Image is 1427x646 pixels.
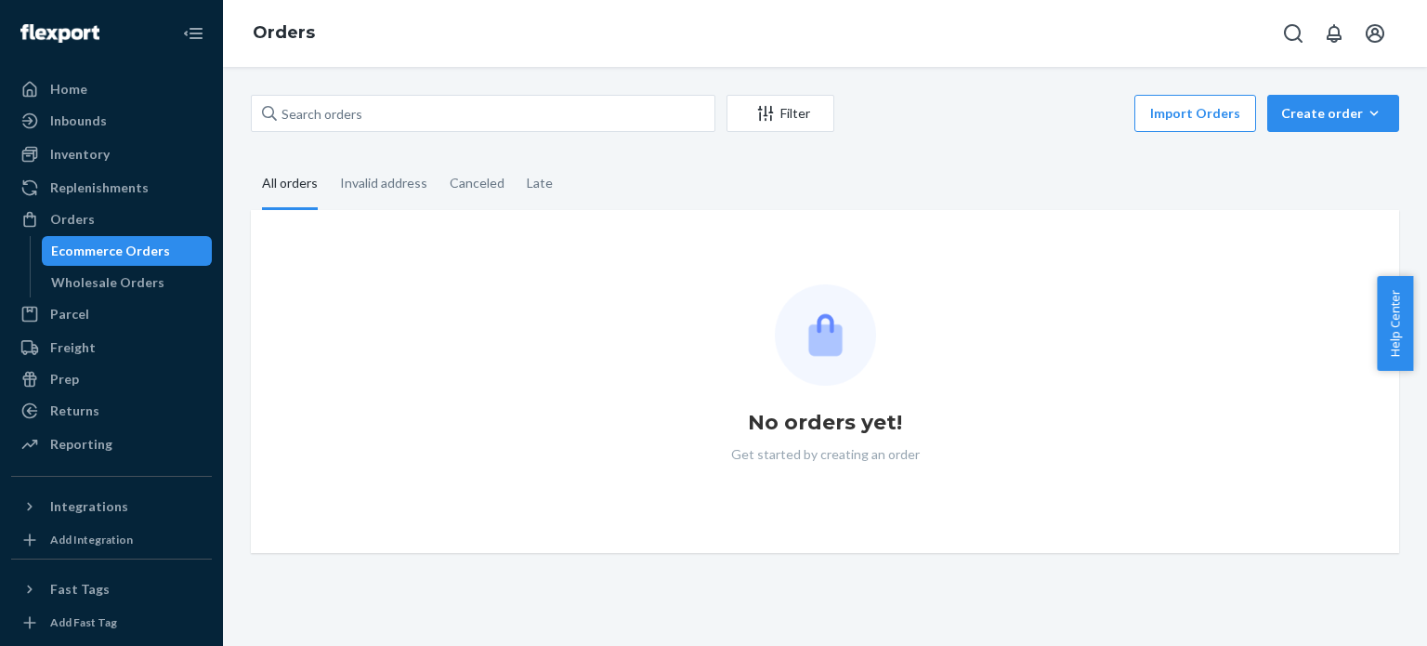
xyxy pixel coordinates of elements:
[11,529,212,551] a: Add Integration
[50,580,110,599] div: Fast Tags
[11,396,212,426] a: Returns
[527,159,553,207] div: Late
[42,236,213,266] a: Ecommerce Orders
[50,370,79,389] div: Prep
[1377,276,1413,371] button: Help Center
[11,333,212,363] a: Freight
[50,210,95,229] div: Orders
[175,15,212,52] button: Close Navigation
[1275,15,1312,52] button: Open Search Box
[251,95,715,132] input: Search orders
[11,429,212,459] a: Reporting
[748,408,902,438] h1: No orders yet!
[50,532,133,547] div: Add Integration
[1316,15,1353,52] button: Open notifications
[238,7,330,60] ol: breadcrumbs
[50,497,128,516] div: Integrations
[50,80,87,99] div: Home
[11,492,212,521] button: Integrations
[727,104,833,123] div: Filter
[50,402,99,420] div: Returns
[727,95,834,132] button: Filter
[51,273,164,292] div: Wholesale Orders
[262,159,318,210] div: All orders
[340,159,427,207] div: Invalid address
[1134,95,1256,132] button: Import Orders
[11,299,212,329] a: Parcel
[50,614,117,630] div: Add Fast Tag
[50,145,110,164] div: Inventory
[11,612,212,634] a: Add Fast Tag
[11,574,212,604] button: Fast Tags
[50,435,112,454] div: Reporting
[42,268,213,297] a: Wholesale Orders
[1356,15,1394,52] button: Open account menu
[775,284,876,386] img: Empty list
[450,159,504,207] div: Canceled
[50,305,89,323] div: Parcel
[50,338,96,357] div: Freight
[11,204,212,234] a: Orders
[11,74,212,104] a: Home
[11,364,212,394] a: Prep
[51,242,170,260] div: Ecommerce Orders
[11,173,212,203] a: Replenishments
[20,24,99,43] img: Flexport logo
[50,112,107,130] div: Inbounds
[11,106,212,136] a: Inbounds
[50,178,149,197] div: Replenishments
[11,139,212,169] a: Inventory
[731,445,920,464] p: Get started by creating an order
[1281,104,1385,123] div: Create order
[1267,95,1399,132] button: Create order
[253,22,315,43] a: Orders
